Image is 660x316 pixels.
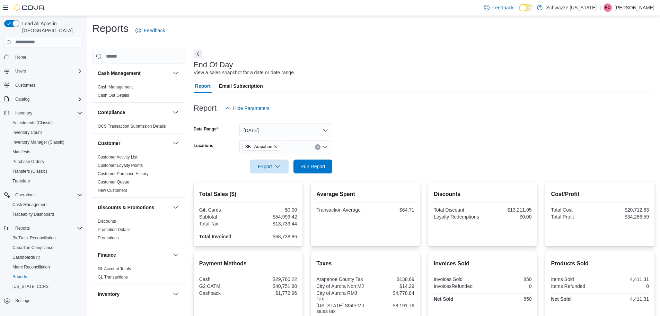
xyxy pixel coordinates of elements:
div: Total Cost [551,207,598,213]
span: OCS Transaction Submission Details [98,123,166,129]
h3: Compliance [98,109,125,116]
span: Manifests [12,149,30,155]
button: BioTrack Reconciliation [7,233,85,243]
button: Users [1,66,85,76]
a: Customer Loyalty Points [98,163,143,168]
h2: Taxes [316,259,414,268]
strong: Net Sold [551,296,571,302]
button: Transfers (Classic) [7,166,85,176]
div: Cashback [199,290,247,296]
span: Users [15,68,26,74]
button: Customer [98,140,170,147]
span: Inventory Count [12,130,42,135]
div: Items Sold [551,276,598,282]
div: Customer [92,153,185,197]
div: Cash [199,276,247,282]
button: Operations [12,191,38,199]
p: [PERSON_NAME] [615,3,654,12]
button: Operations [1,190,85,200]
span: Home [15,54,26,60]
span: Metrc Reconciliation [12,264,50,270]
h3: Cash Management [98,70,141,77]
button: [DATE] [239,123,332,137]
span: Customer Purchase History [98,171,149,177]
a: Traceabilty Dashboard [10,210,57,219]
span: SB - Arapahoe [245,143,272,150]
span: Cash Management [12,202,47,207]
button: Reports [1,223,85,233]
span: SB - Arapahoe [242,143,281,151]
span: Inventory [12,109,82,117]
a: Inventory Manager (Classic) [10,138,67,146]
h2: Invoices Sold [434,259,532,268]
div: Total Discount [434,207,481,213]
button: Catalog [1,94,85,104]
a: Reports [10,273,30,281]
span: Purchase Orders [12,159,44,164]
h3: Report [194,104,217,112]
button: Canadian Compliance [7,243,85,253]
button: Transfers [7,176,85,186]
span: BioTrack Reconciliation [12,235,56,241]
button: Metrc Reconciliation [7,262,85,272]
span: Run Report [300,163,325,170]
div: $0.00 [249,207,297,213]
a: Canadian Compliance [10,244,56,252]
span: Home [12,53,82,61]
button: Manifests [7,147,85,157]
span: Promotions [98,235,119,241]
button: Inventory [1,108,85,118]
span: Inventory Manager (Classic) [10,138,82,146]
div: Total Profit [551,214,598,220]
span: Customer Activity List [98,154,138,160]
button: Cash Management [98,70,170,77]
span: Manifests [10,148,82,156]
span: Reports [10,273,82,281]
button: Inventory [171,290,180,298]
a: New Customers [98,188,127,193]
p: Schwazze [US_STATE] [546,3,597,12]
span: Adjustments (Classic) [12,120,53,126]
span: Canadian Compliance [10,244,82,252]
div: G2 CATM [199,283,247,289]
div: $138.69 [367,276,414,282]
strong: Net Sold [434,296,454,302]
div: 4,411.31 [601,276,649,282]
a: Inventory Count [10,128,45,137]
div: [US_STATE] State MJ sales tax [316,303,364,314]
a: [US_STATE] CCRS [10,282,51,291]
button: Inventory [98,291,170,298]
div: Finance [92,265,185,284]
span: Hide Parameters [233,105,270,112]
h3: Discounts & Promotions [98,204,154,211]
span: Reports [15,225,30,231]
span: GL Account Totals [98,266,131,272]
a: Manifests [10,148,33,156]
span: Cash Management [98,84,133,90]
a: Dashboards [10,253,43,262]
button: Discounts & Promotions [98,204,170,211]
div: $34,286.59 [601,214,649,220]
button: Compliance [171,108,180,117]
div: Loyalty Redemptions [434,214,481,220]
button: Users [12,67,29,75]
a: Customer Activity List [98,155,138,160]
button: Customer [171,139,180,147]
button: Adjustments (Classic) [7,118,85,128]
p: | [599,3,601,12]
span: Settings [15,298,30,304]
h2: Discounts [434,190,532,198]
div: Transaction Average [316,207,364,213]
div: Cash Management [92,83,185,102]
button: Inventory Manager (Classic) [7,137,85,147]
h3: Finance [98,251,116,258]
button: Open list of options [323,144,328,150]
button: Clear input [315,144,320,150]
div: $20,712.83 [601,207,649,213]
button: Catalog [12,95,32,103]
span: Export [254,160,284,173]
div: Arapahoe County Tax [316,276,364,282]
button: Cash Management [171,69,180,77]
a: Discounts [98,219,116,224]
h2: Cost/Profit [551,190,649,198]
